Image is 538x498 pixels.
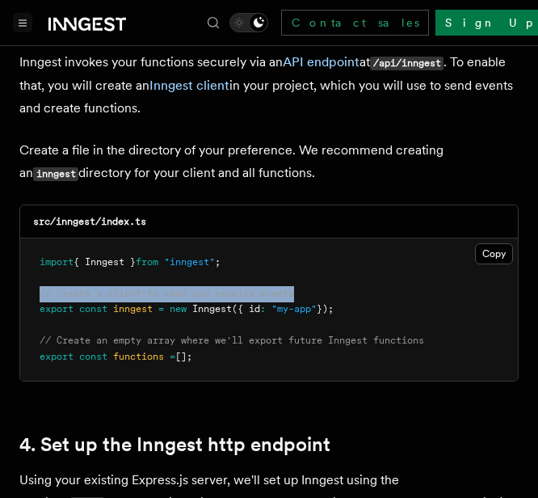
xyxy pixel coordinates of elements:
[170,351,175,362] span: =
[271,303,317,314] span: "my-app"
[192,303,232,314] span: Inngest
[40,351,74,362] span: export
[136,256,158,268] span: from
[40,256,74,268] span: import
[33,167,78,181] code: inngest
[40,335,424,346] span: // Create an empty array where we'll export future Inngest functions
[215,256,221,268] span: ;
[158,303,164,314] span: =
[79,303,107,314] span: const
[260,303,266,314] span: :
[74,256,136,268] span: { Inngest }
[19,433,330,456] a: 4. Set up the Inngest http endpoint
[33,216,146,227] code: src/inngest/index.ts
[164,256,215,268] span: "inngest"
[175,351,192,362] span: [];
[149,78,229,93] a: Inngest client
[113,351,164,362] span: functions
[40,288,294,299] span: // Create a client to send and receive events
[204,13,223,32] button: Find something...
[232,303,260,314] span: ({ id
[229,13,268,32] button: Toggle dark mode
[19,139,519,185] p: Create a file in the directory of your preference. We recommend creating an directory for your cl...
[281,10,429,36] a: Contact sales
[19,51,519,120] p: Inngest invokes your functions securely via an at . To enable that, you will create an in your pr...
[370,57,443,70] code: /api/inngest
[13,13,32,32] button: Toggle navigation
[170,303,187,314] span: new
[40,303,74,314] span: export
[113,303,153,314] span: inngest
[283,54,359,70] a: API endpoint
[475,243,513,264] button: Copy
[79,351,107,362] span: const
[317,303,334,314] span: });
